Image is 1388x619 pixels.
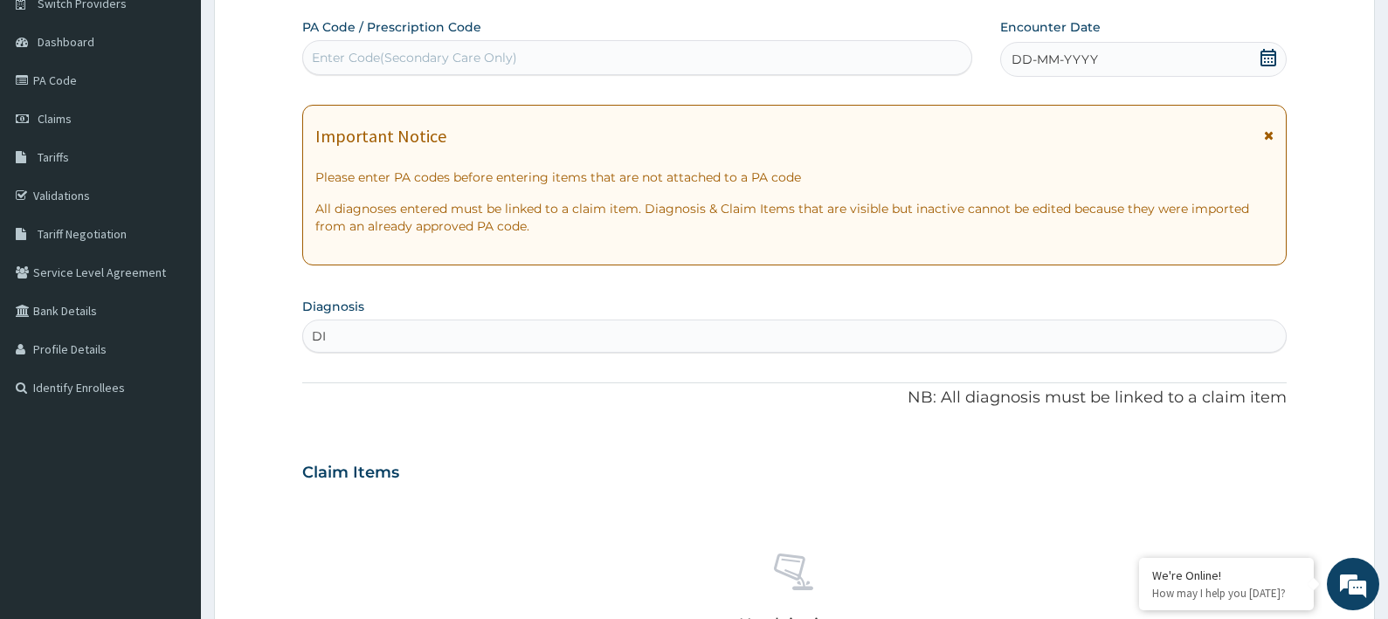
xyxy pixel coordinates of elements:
span: Dashboard [38,34,94,50]
span: DD-MM-YYYY [1012,51,1098,68]
label: PA Code / Prescription Code [302,18,481,36]
label: Encounter Date [1000,18,1101,36]
h3: Claim Items [302,464,399,483]
p: Please enter PA codes before entering items that are not attached to a PA code [315,169,1274,186]
p: How may I help you today? [1152,586,1301,601]
div: Minimize live chat window [287,9,328,51]
span: Claims [38,111,72,127]
span: We're online! [101,194,241,370]
div: Chat with us now [91,98,293,120]
div: We're Online! [1152,567,1301,583]
img: d_794563401_company_1708531726252_794563401 [32,87,71,131]
p: All diagnoses entered must be linked to a claim item. Diagnosis & Claim Items that are visible bu... [315,200,1274,235]
span: Tariff Negotiation [38,226,127,242]
div: Enter Code(Secondary Care Only) [312,49,517,66]
p: NB: All diagnosis must be linked to a claim item [302,387,1288,409]
span: Tariffs [38,149,69,165]
textarea: Type your message and hit 'Enter' [9,424,333,485]
h1: Important Notice [315,127,446,146]
label: Diagnosis [302,298,364,315]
